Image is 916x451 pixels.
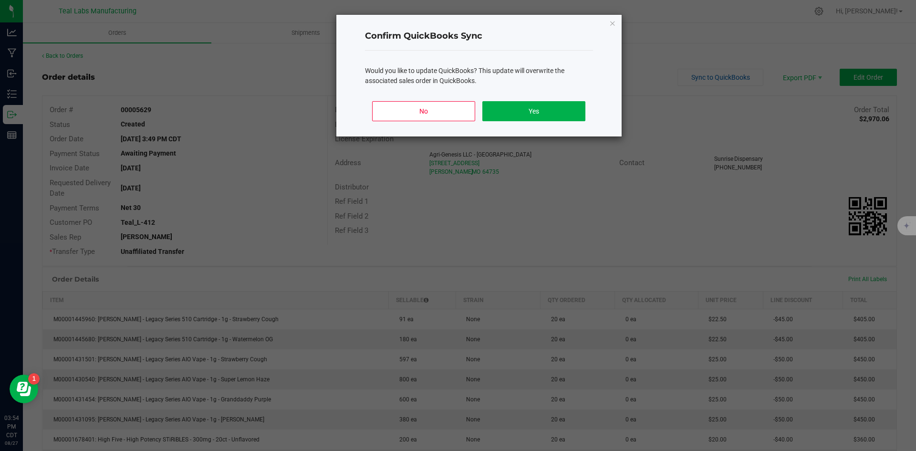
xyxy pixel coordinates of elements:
button: Yes [482,101,585,121]
div: Would you like to update QuickBooks? This update will overwrite the associated sales order in Qui... [365,66,593,86]
iframe: Resource center unread badge [28,373,40,385]
iframe: Resource center [10,375,38,403]
button: No [372,101,475,121]
h4: Confirm QuickBooks Sync [365,30,593,42]
button: Close [609,17,616,29]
